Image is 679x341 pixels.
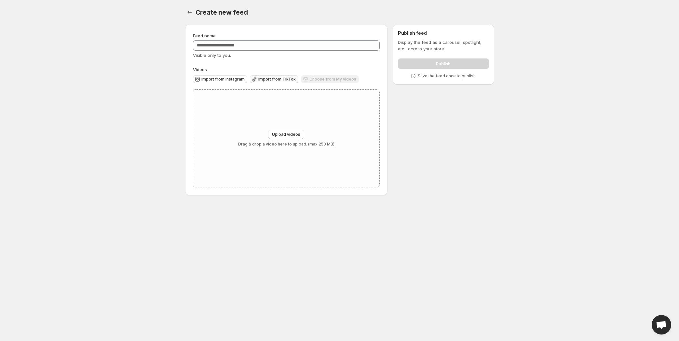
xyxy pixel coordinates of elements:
[201,77,245,82] span: Import from Instagram
[196,8,248,16] span: Create new feed
[418,73,477,79] p: Save the feed once to publish.
[185,8,194,17] button: Settings
[258,77,296,82] span: Import from TikTok
[193,33,216,38] span: Feed name
[250,75,298,83] button: Import from TikTok
[398,39,489,52] p: Display the feed as a carousel, spotlight, etc., across your store.
[193,75,247,83] button: Import from Instagram
[238,142,334,147] p: Drag & drop a video here to upload. (max 250 MB)
[272,132,300,137] span: Upload videos
[398,30,489,36] h2: Publish feed
[268,130,304,139] button: Upload videos
[193,67,207,72] span: Videos
[652,315,671,335] div: Open chat
[193,53,231,58] span: Visible only to you.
